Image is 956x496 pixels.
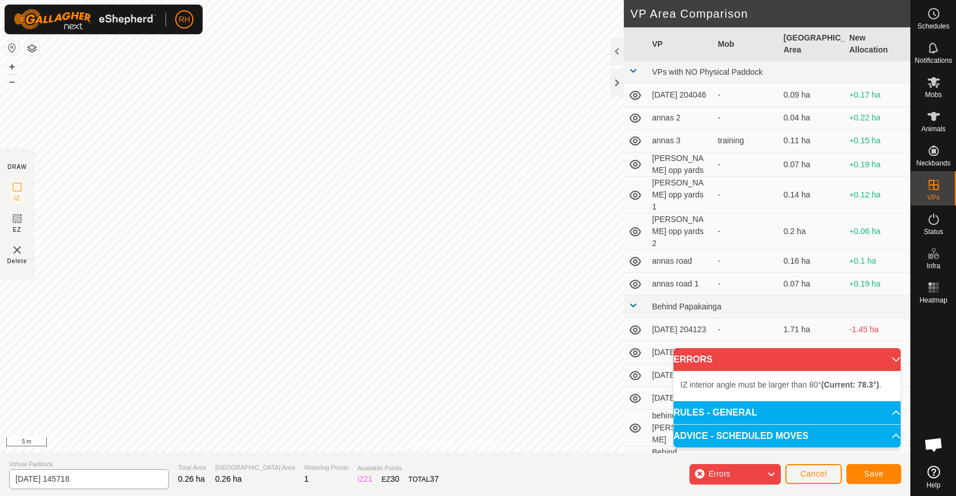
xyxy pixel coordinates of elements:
button: Reset Map [5,41,19,55]
td: 0.14 ha [779,177,845,213]
span: 21 [364,474,373,483]
td: [PERSON_NAME] opp yards 2 [648,213,713,250]
td: annas road [648,250,713,273]
td: 0.07 ha [779,152,845,177]
td: Behind Papakainga [648,446,713,471]
td: +0.19 ha [845,152,910,177]
span: 30 [390,474,400,483]
td: 0.09 ha [779,84,845,107]
td: [DATE] 204046 [648,84,713,107]
td: [PERSON_NAME] opp yards [648,152,713,177]
p-accordion-header: RULES - GENERAL [673,401,901,424]
img: Gallagher Logo [14,9,156,30]
div: - [718,278,775,290]
span: Errors [708,469,730,478]
div: training [718,135,775,147]
div: - [718,89,775,101]
p-accordion-header: ERRORS [673,348,901,371]
span: Delete [7,257,27,265]
span: RH [179,14,190,26]
td: 0.16 ha [779,250,845,273]
td: [DATE] 204249 [648,341,713,364]
button: Save [846,464,901,484]
td: 0.07 ha [779,273,845,296]
td: +0.19 ha [845,273,910,296]
img: VP [10,243,24,257]
td: +0.06 ha [845,213,910,250]
td: +0.17 ha [845,84,910,107]
span: IZ interior angle must be larger than 80° . [680,380,881,389]
td: [DATE] 193515 [648,387,713,410]
button: – [5,75,19,88]
span: Watering Points [304,463,348,473]
a: Privacy Policy [410,438,453,448]
span: Schedules [917,23,949,30]
span: Behind Papakainga [652,302,721,311]
th: VP [648,27,713,61]
td: [DATE] 125856 [648,364,713,387]
span: Animals [921,126,946,132]
h2: VP Area Comparison [631,7,911,21]
p-accordion-header: ADVICE - SCHEDULED MOVES [673,425,901,447]
span: 0.26 ha [178,474,205,483]
td: [DATE] 204123 [648,318,713,341]
td: +0.15 ha [845,130,910,152]
span: Infra [926,263,940,269]
div: - [718,189,775,201]
b: (Current: 78.3°) [821,380,879,389]
span: Available Points [357,463,438,473]
div: - [718,159,775,171]
span: Help [926,482,941,489]
span: VPs [927,194,939,201]
div: TOTAL [409,473,439,485]
span: Heatmap [919,297,947,304]
span: IZ [14,194,21,203]
td: 1.71 ha [779,318,845,341]
span: Notifications [915,57,952,64]
div: Open chat [917,428,951,462]
div: - [718,255,775,267]
div: - [718,324,775,336]
td: 0.04 ha [779,107,845,130]
th: [GEOGRAPHIC_DATA] Area [779,27,845,61]
div: - [718,225,775,237]
button: Map Layers [25,42,39,55]
td: annas 3 [648,130,713,152]
span: Status [923,228,943,235]
span: 1 [304,474,309,483]
div: Bulls 23 [718,346,775,358]
td: annas 2 [648,107,713,130]
span: Virtual Paddock [9,459,169,469]
td: +0.12 ha [845,177,910,213]
td: behind [PERSON_NAME] [648,410,713,446]
span: Mobs [925,91,942,98]
td: 1.47 ha [779,341,845,364]
div: DRAW [7,163,27,171]
th: Mob [713,27,779,61]
span: 37 [430,474,439,483]
td: [PERSON_NAME] opp yards 1 [648,177,713,213]
td: +0.1 ha [845,250,910,273]
span: Cancel [800,469,827,478]
span: Save [864,469,884,478]
p-accordion-content: ERRORS [673,371,901,401]
span: Total Area [178,463,206,473]
div: - [718,453,775,465]
td: 0.11 ha [779,130,845,152]
button: Cancel [785,464,842,484]
th: New Allocation [845,27,910,61]
div: EZ [382,473,400,485]
button: + [5,60,19,74]
span: RULES - GENERAL [673,408,757,417]
span: [GEOGRAPHIC_DATA] Area [215,463,295,473]
span: EZ [13,225,22,234]
div: IZ [357,473,372,485]
td: -1.21 ha [845,341,910,364]
span: 0.26 ha [215,474,242,483]
a: Contact Us [466,438,500,448]
span: ERRORS [673,355,712,364]
span: ADVICE - SCHEDULED MOVES [673,432,808,441]
td: 0.2 ha [779,213,845,250]
span: VPs with NO Physical Paddock [652,67,763,76]
a: Help [911,461,956,493]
